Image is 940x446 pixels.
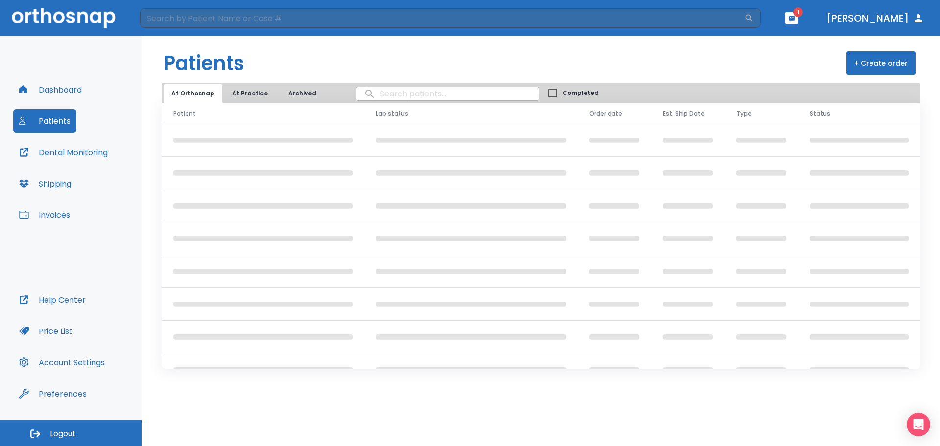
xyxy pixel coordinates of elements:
[164,84,222,103] button: At Orthosnap
[13,141,114,164] button: Dental Monitoring
[793,7,803,17] span: 1
[13,288,92,311] button: Help Center
[589,109,622,118] span: Order date
[13,319,78,343] button: Price List
[224,84,276,103] button: At Practice
[13,109,76,133] button: Patients
[907,413,930,436] div: Open Intercom Messenger
[13,203,76,227] button: Invoices
[356,84,539,103] input: search
[810,109,830,118] span: Status
[164,84,329,103] div: tabs
[140,8,744,28] input: Search by Patient Name or Case #
[13,382,93,405] button: Preferences
[13,172,77,195] button: Shipping
[13,78,88,101] button: Dashboard
[736,109,752,118] span: Type
[12,8,116,28] img: Orthosnap
[563,89,599,97] span: Completed
[50,428,76,439] span: Logout
[846,51,916,75] button: + Create order
[376,109,408,118] span: Lab status
[278,84,327,103] button: Archived
[822,9,928,27] button: [PERSON_NAME]
[663,109,705,118] span: Est. Ship Date
[13,351,111,374] button: Account Settings
[164,48,244,78] h1: Patients
[173,109,196,118] span: Patient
